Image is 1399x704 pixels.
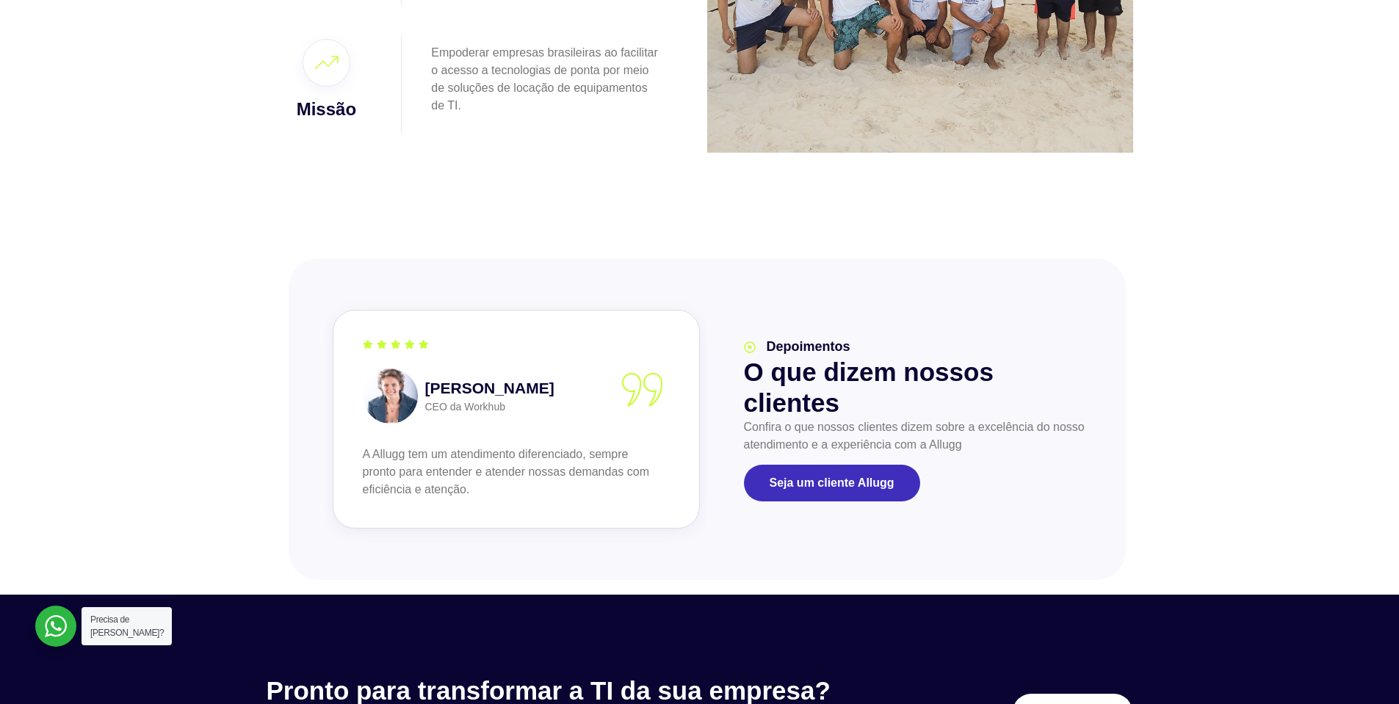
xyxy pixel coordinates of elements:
[281,122,308,134] span: Cargo
[744,357,1089,418] h2: O que dizem nossos clientes
[363,446,662,498] p: A Allugg tem um atendimento diferenciado, sempre pronto para entender e atender nossas demandas c...
[281,62,371,73] span: Número de telefone
[770,477,894,489] span: Seja um cliente Allugg
[744,465,920,501] a: Seja um cliente Allugg
[90,614,164,638] span: Precisa de [PERSON_NAME]?
[363,369,418,424] img: Andréa Migliori
[281,242,367,254] span: Tempo de Locação
[281,182,358,194] span: Tipo de Empresa
[281,1,333,13] span: Sobrenome
[763,337,850,357] span: Depoimentos
[425,377,554,399] strong: [PERSON_NAME]
[270,96,383,123] h3: Missão
[425,399,554,415] p: CEO da Workhub
[431,46,658,112] span: Empoderar empresas brasileiras ao facilitar o acesso a tecnologias de ponta por meio de soluções ...
[744,418,1089,454] p: Confira o que nossos clientes dizem sobre a excelência do nosso atendimento e a experiência com a...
